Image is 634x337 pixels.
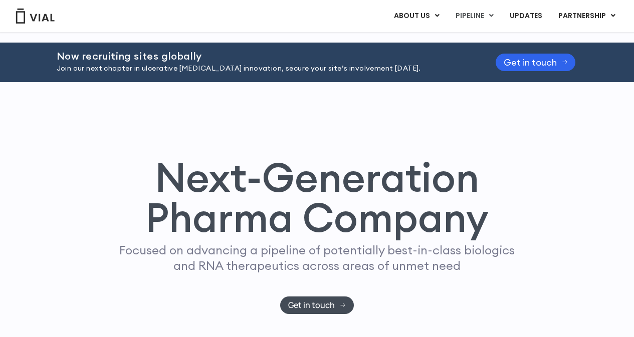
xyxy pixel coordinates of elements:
a: Get in touch [280,296,354,314]
span: Get in touch [504,59,557,66]
a: PIPELINEMenu Toggle [448,8,501,25]
h1: Next-Generation Pharma Company [100,157,534,237]
a: PARTNERSHIPMenu Toggle [550,8,623,25]
h2: Now recruiting sites globally [57,51,471,62]
img: Vial Logo [15,9,55,24]
p: Join our next chapter in ulcerative [MEDICAL_DATA] innovation, secure your site’s involvement [DA... [57,63,471,74]
span: Get in touch [288,301,335,309]
a: ABOUT USMenu Toggle [386,8,447,25]
a: UPDATES [502,8,550,25]
a: Get in touch [496,54,576,71]
p: Focused on advancing a pipeline of potentially best-in-class biologics and RNA therapeutics acros... [115,242,519,273]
